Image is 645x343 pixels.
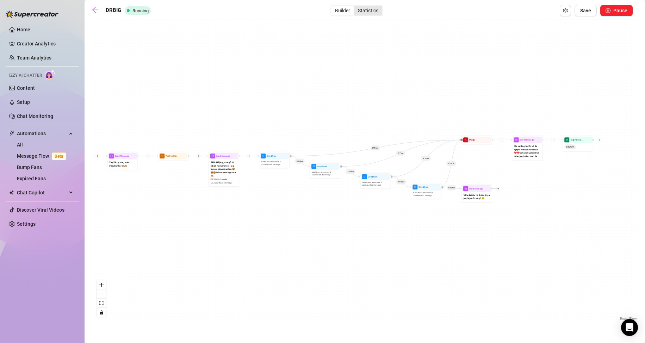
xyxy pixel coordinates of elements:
span: plus [497,187,500,189]
span: Beta [52,152,66,160]
div: filterConditionWait12hours, then check if purchased last message [411,183,441,199]
span: Wait 3 hours, then check if purchased last message [261,161,287,166]
span: plus [248,155,250,157]
span: plus [147,155,149,157]
span: Yay! Ok, gi meg noen minutter her 🙈🙈 [109,161,136,167]
div: filterConditionWait3hours, then check if purchased last message [310,162,340,178]
div: React Flow controls [97,280,106,317]
div: segmented control [330,5,383,16]
span: merge [463,137,468,142]
g: Edge from f78c95d1-583e-4de4-8828-c851d3cbc115 to 61f64f0c-80f7-4551-a69e-f3bb3eef7265 [442,187,462,188]
a: Discover Viral Videos [17,207,64,213]
span: Wait for 13m [166,154,178,158]
button: fit view [97,299,106,308]
span: mail [109,154,114,158]
span: Condition [267,154,276,158]
span: filter [362,174,367,179]
div: Builder [331,6,354,15]
button: zoom in [97,280,106,289]
span: mail [514,137,519,142]
div: Statistics [354,6,382,15]
span: filter [311,164,316,169]
div: filterConditionWait3hours, then check if purchased last message [259,152,290,168]
span: Ville du ikke ha dickratinga jeg lagde for deg? 😔 [464,193,490,200]
span: retweet [390,176,392,177]
img: Chat Copilot [9,190,14,195]
span: filter [413,185,417,189]
button: Save Flow [575,5,597,16]
span: Condition [368,175,377,179]
span: pause-circle [606,8,610,13]
span: $ 39.99 , [213,178,219,181]
span: safety-certificate [211,182,213,184]
span: tag [564,137,569,142]
span: plus [198,155,200,157]
strong: DRBIG [106,7,121,13]
span: Tag Fan as... [570,138,583,142]
span: retweet [340,166,342,167]
span: mail [463,186,468,191]
g: Edge from ad26993a-8681-4c19-8d3d-3063da26b068 to ba8c08b7-07b8-431f-807d-71276b8751f5 [340,166,360,176]
span: DRKJØPT [565,144,576,149]
span: thunderbolt [9,131,15,136]
a: Creator Analytics [17,38,73,49]
span: Avoid double sending [213,182,231,185]
div: filterConditionWait6hours, then check if purchased last message [360,173,391,189]
span: Pause [613,8,627,13]
span: Condition [418,185,428,189]
div: mailSend MessageVille du ikke ha dickratinga jeg lagde for deg? 😔 [461,184,492,202]
span: Izzy AI Chatter [9,72,42,79]
img: AI Chatter [45,69,56,80]
span: Automations [17,128,67,139]
span: clock-circle [160,154,165,158]
a: Chat Monitoring [17,113,53,119]
span: retweet [289,155,291,157]
span: setting [563,8,568,13]
a: Team Analytics [17,55,51,61]
span: Wait 6 hours, then check if purchased last message [362,181,389,187]
g: Edge from 4201cf5f-f78f-4a5a-88ab-f7f88c7f1c69 to ad26993a-8681-4c19-8d3d-3063da26b068 [290,156,310,166]
a: Home [17,27,30,32]
span: Condition [317,165,327,168]
div: clock-circleWait for13m [158,152,188,160]
g: Edge from ba8c08b7-07b8-431f-807d-71276b8751f5 to 95aa1ef6-bf32-4e68-a574-882dc78d2409 [391,140,461,176]
a: Content [17,85,35,91]
span: plus [552,139,554,141]
div: tagTag Fan as...DRKJØPT [563,136,593,151]
g: Edge from 4201cf5f-f78f-4a5a-88ab-f7f88c7f1c69 to 95aa1ef6-bf32-4e68-a574-882dc78d2409 [290,140,461,156]
span: Wait 3 hours, then check if purchased last message [312,171,338,176]
div: mailSend MessageYay! Ok, gi meg noen minutter her 🙈🙈 [107,152,138,170]
span: Wait 12 hours, then check if purchased last message [413,192,439,197]
img: logo-BBDzfeDw.svg [6,11,58,18]
div: mailSend MessageSåååååå jeg ga deg $10 rabatt her bare fordi jeg kom så sjuuuuuukt nå 🥵🥵🥵 Måtte b... [209,152,239,187]
a: Settings [17,221,36,227]
button: zoom out [97,289,106,299]
div: Open Intercom Messenger [621,319,638,336]
g: Edge from ad26993a-8681-4c19-8d3d-3063da26b068 to 95aa1ef6-bf32-4e68-a574-882dc78d2409 [340,140,461,166]
a: React Flow attribution [620,317,637,320]
span: filter [261,154,266,158]
button: Pause [600,5,633,16]
span: arrow-left [92,6,99,13]
span: Chat Copilot [17,187,67,198]
span: plus [97,155,99,157]
span: Ble veldig glad for at du kjøpte videoen forresten ❤️❤️ Det at du verdsetter tiden jeg bruker med de [514,144,540,158]
span: retweet [441,186,443,188]
span: Send Message [469,187,483,191]
a: Bump Fans [17,164,42,170]
a: arrow-left [92,6,102,15]
div: mergeMerge [461,136,492,144]
g: Edge from ba8c08b7-07b8-431f-807d-71276b8751f5 to f78c95d1-583e-4de4-8828-c851d3cbc115 [391,177,411,187]
span: mail [210,154,215,158]
span: 1 media [220,178,227,181]
button: toggle interactivity [97,308,106,317]
a: Expired Fans [17,176,46,181]
span: picture [211,179,213,181]
span: Såååååå jeg ga deg $10 rabatt her bare fordi jeg kom så sjuuuuuukt nå 🥵🥵🥵 Måtte bare lage den 🙈 [211,161,237,177]
span: Running [132,8,149,13]
span: plus [501,139,503,141]
span: Save [580,8,591,13]
div: mailSend MessageBle veldig glad for at du kjøpte videoen forresten ❤️❤️ Det at du verdsetter tide... [512,136,542,161]
g: Edge from f78c95d1-583e-4de4-8828-c851d3cbc115 to 95aa1ef6-bf32-4e68-a574-882dc78d2409 [442,140,461,187]
a: Setup [17,99,30,105]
